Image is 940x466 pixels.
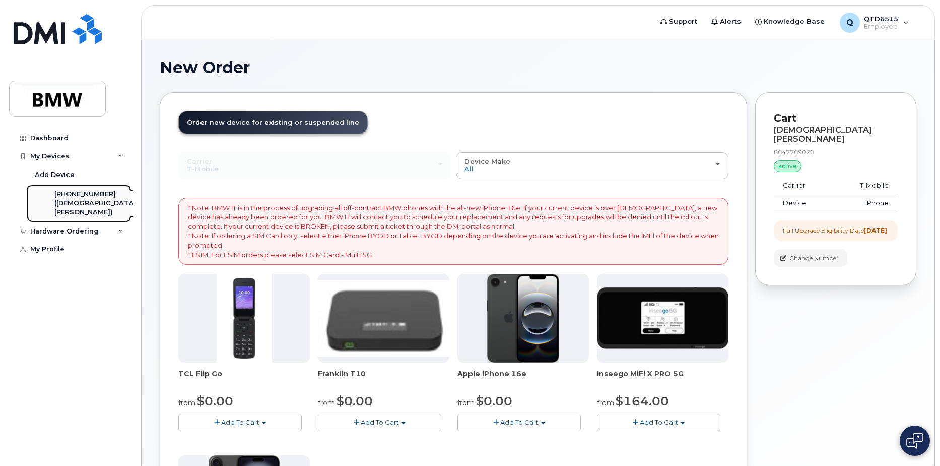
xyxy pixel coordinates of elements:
[616,394,669,409] span: $164.00
[774,177,832,195] td: Carrier
[597,369,728,389] div: Inseego MiFi X PRO 5G
[487,274,560,363] img: iphone16e.png
[464,165,474,173] span: All
[178,369,310,389] div: TCL Flip Go
[318,398,335,407] small: from
[221,418,259,426] span: Add To Cart
[906,433,923,449] img: Open chat
[337,394,373,409] span: $0.00
[178,398,195,407] small: from
[832,194,898,212] td: iPhone
[456,152,728,179] button: Device Make All
[783,226,887,235] div: Full Upgrade Eligibility Date
[774,160,801,172] div: active
[774,249,847,267] button: Change Number
[864,227,887,235] strong: [DATE]
[640,418,678,426] span: Add To Cart
[217,274,272,363] img: TCL_FLIP_MODE.jpg
[464,157,510,165] span: Device Make
[597,414,720,431] button: Add To Cart
[160,59,916,76] h1: New Order
[476,394,512,409] span: $0.00
[832,177,898,195] td: T-Mobile
[318,414,441,431] button: Add To Cart
[178,414,302,431] button: Add To Cart
[774,148,898,156] div: 8647769020
[318,369,449,389] div: Franklin T10
[457,414,581,431] button: Add To Cart
[597,287,728,349] img: cut_small_inseego_5G.jpg
[774,126,898,144] div: [DEMOGRAPHIC_DATA][PERSON_NAME]
[789,254,839,263] span: Change Number
[197,394,233,409] span: $0.00
[318,280,449,357] img: t10.jpg
[774,194,832,212] td: Device
[361,418,399,426] span: Add To Cart
[774,111,898,126] p: Cart
[188,203,719,259] p: * Note: BMW IT is in the process of upgrading all off-contract BMW phones with the all-new iPhone...
[187,119,359,126] span: Order new device for existing or suspended line
[500,418,539,426] span: Add To Cart
[457,369,589,389] div: Apple iPhone 16e
[597,398,614,407] small: from
[457,398,475,407] small: from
